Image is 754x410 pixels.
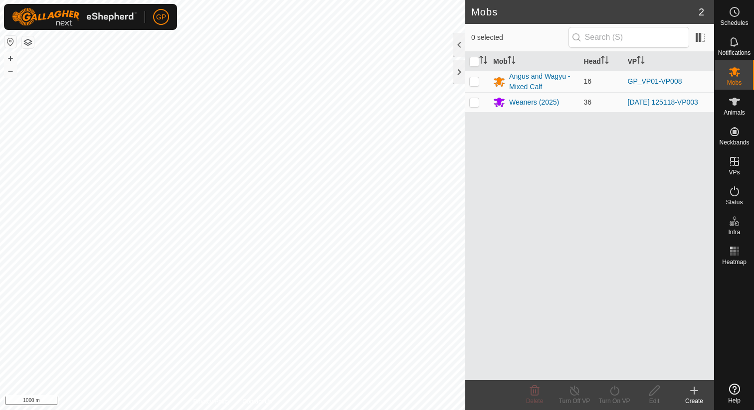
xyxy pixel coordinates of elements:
div: Weaners (2025) [509,97,559,108]
span: 2 [699,4,704,19]
span: 0 selected [471,32,568,43]
a: GP_VP01-VP008 [628,77,682,85]
p-sorticon: Activate to sort [637,57,645,65]
div: Create [674,397,714,406]
button: Map Layers [22,36,34,48]
div: Angus and Wagyu - Mixed Calf [509,71,575,92]
p-sorticon: Activate to sort [601,57,609,65]
span: 36 [584,98,592,106]
span: GP [156,12,166,22]
a: Contact Us [242,397,272,406]
span: 16 [584,77,592,85]
a: [DATE] 125118-VP003 [628,98,698,106]
span: Schedules [720,20,748,26]
th: Head [580,52,624,71]
p-sorticon: Activate to sort [508,57,516,65]
span: Heatmap [722,259,747,265]
div: Edit [634,397,674,406]
span: Status [726,199,743,205]
span: Delete [526,398,544,405]
span: Help [728,398,741,404]
button: Reset Map [4,36,16,48]
span: Infra [728,229,740,235]
img: Gallagher Logo [12,8,137,26]
a: Help [715,380,754,408]
span: Neckbands [719,139,749,145]
span: Animals [724,110,745,116]
div: Turn Off VP [555,397,594,406]
span: Mobs [727,80,742,86]
span: Notifications [718,50,751,56]
input: Search (S) [568,27,689,48]
a: Privacy Policy [193,397,230,406]
button: + [4,52,16,64]
div: Turn On VP [594,397,634,406]
th: Mob [489,52,579,71]
p-sorticon: Activate to sort [479,57,487,65]
h2: Mobs [471,6,699,18]
button: – [4,65,16,77]
span: VPs [729,169,740,175]
th: VP [624,52,714,71]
